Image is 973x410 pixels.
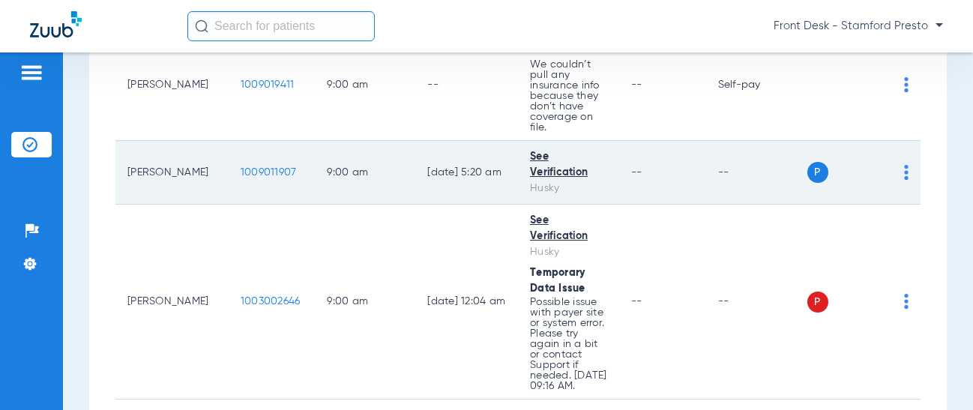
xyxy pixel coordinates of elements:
span: 1009019411 [241,79,295,90]
span: Front Desk - Stamford Presto [774,19,943,34]
div: Husky [530,181,607,196]
td: Self-pay [706,30,807,141]
td: 9:00 AM [315,30,415,141]
img: x.svg [870,77,885,92]
span: 1003002646 [241,296,301,307]
iframe: Chat Widget [898,338,973,410]
p: Possible issue with payer site or system error. Please try again in a bit or contact Support if n... [530,297,607,391]
td: -- [706,205,807,400]
img: Search Icon [195,19,208,33]
span: 1009011907 [241,167,297,178]
p: We couldn’t pull any insurance info because they don’t have coverage on file. [530,59,607,133]
span: -- [631,167,642,178]
td: 9:00 AM [315,141,415,205]
img: Zuub Logo [30,11,82,37]
span: -- [631,79,642,90]
td: 9:00 AM [315,205,415,400]
img: hamburger-icon [19,64,43,82]
span: P [807,292,828,313]
img: x.svg [870,165,885,180]
div: See Verification [530,213,607,244]
span: -- [631,296,642,307]
img: group-dot-blue.svg [904,77,909,92]
td: [PERSON_NAME] [115,141,229,205]
td: [PERSON_NAME] [115,30,229,141]
td: [DATE] 12:04 AM [415,205,518,400]
input: Search for patients [187,11,375,41]
img: group-dot-blue.svg [904,294,909,309]
span: Temporary Data Issue [530,268,585,294]
div: Husky [530,244,607,260]
div: See Verification [530,149,607,181]
img: x.svg [870,294,885,309]
td: [DATE] 5:20 AM [415,141,518,205]
span: P [807,162,828,183]
td: -- [415,30,518,141]
td: [PERSON_NAME] [115,205,229,400]
img: group-dot-blue.svg [904,165,909,180]
td: -- [706,141,807,205]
